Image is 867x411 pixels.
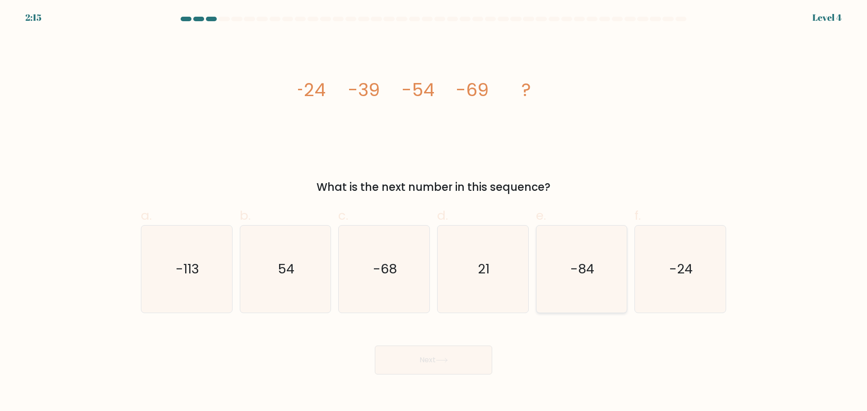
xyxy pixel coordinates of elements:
[176,260,199,278] text: -113
[522,77,531,102] tspan: ?
[570,260,594,278] text: -84
[812,11,842,24] div: Level 4
[634,207,641,224] span: f.
[402,77,434,102] tspan: -54
[278,260,294,278] text: 54
[437,207,448,224] span: d.
[141,207,152,224] span: a.
[670,260,693,278] text: -24
[373,260,397,278] text: -68
[146,179,721,195] div: What is the next number in this sequence?
[25,11,42,24] div: 2:15
[375,346,492,374] button: Next
[348,77,380,102] tspan: -39
[338,207,348,224] span: c.
[240,207,251,224] span: b.
[536,207,546,224] span: e.
[478,260,489,278] text: 21
[294,77,326,102] tspan: -24
[456,77,489,102] tspan: -69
